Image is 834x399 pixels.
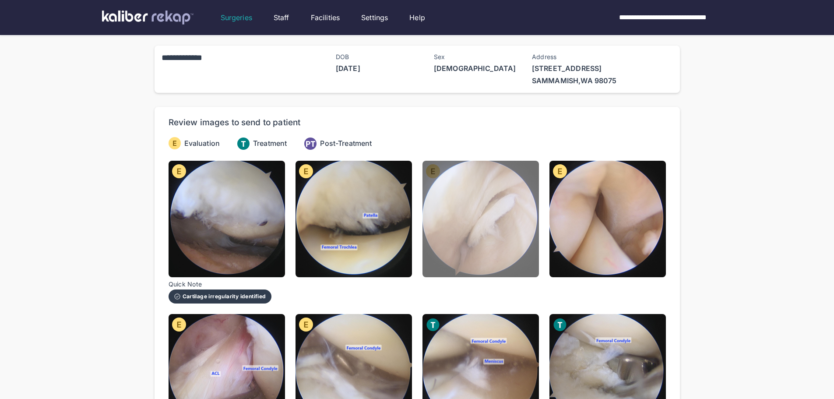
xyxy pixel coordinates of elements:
span: Sex [434,53,521,61]
img: Still0003.jpg [422,161,539,277]
img: kaliber labs logo [102,11,194,25]
img: Still0002.jpg [296,161,412,277]
img: Still0004.jpg [549,161,666,277]
a: Help [409,12,425,23]
span: SAMMAMISH , WA 98075 [532,75,619,86]
img: evaluation-icon.135c065c.svg [172,318,186,332]
div: Cartilage irregularity identified [174,293,266,300]
span: Address [532,53,619,61]
img: treatment-icon.9f8bb349.svg [426,318,440,332]
a: Staff [274,12,289,23]
img: Still0001.jpg [169,161,285,277]
img: evaluation-icon.135c065c.svg [553,164,567,178]
span: Post-Treatment [320,138,372,148]
img: evaluation-icon.135c065c.svg [299,318,313,332]
a: Facilities [311,12,340,23]
span: [STREET_ADDRESS] [532,63,619,74]
img: check-circle-outline-white.611b8afe.svg [174,293,181,300]
span: DOB [336,53,423,61]
div: Review images to send to patient [169,117,301,128]
img: evaluation-icon.135c065c.svg [299,164,313,178]
span: [DATE] [336,63,423,74]
span: Evaluation [184,138,220,148]
img: treatment-icon.9f8bb349.svg [553,318,567,332]
span: [DEMOGRAPHIC_DATA] [434,63,521,74]
span: Treatment [253,138,287,148]
a: Surgeries [221,12,252,23]
span: Quick Note [169,281,271,288]
a: Settings [361,12,388,23]
img: evaluation-icon.135c065c.svg [172,164,186,178]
